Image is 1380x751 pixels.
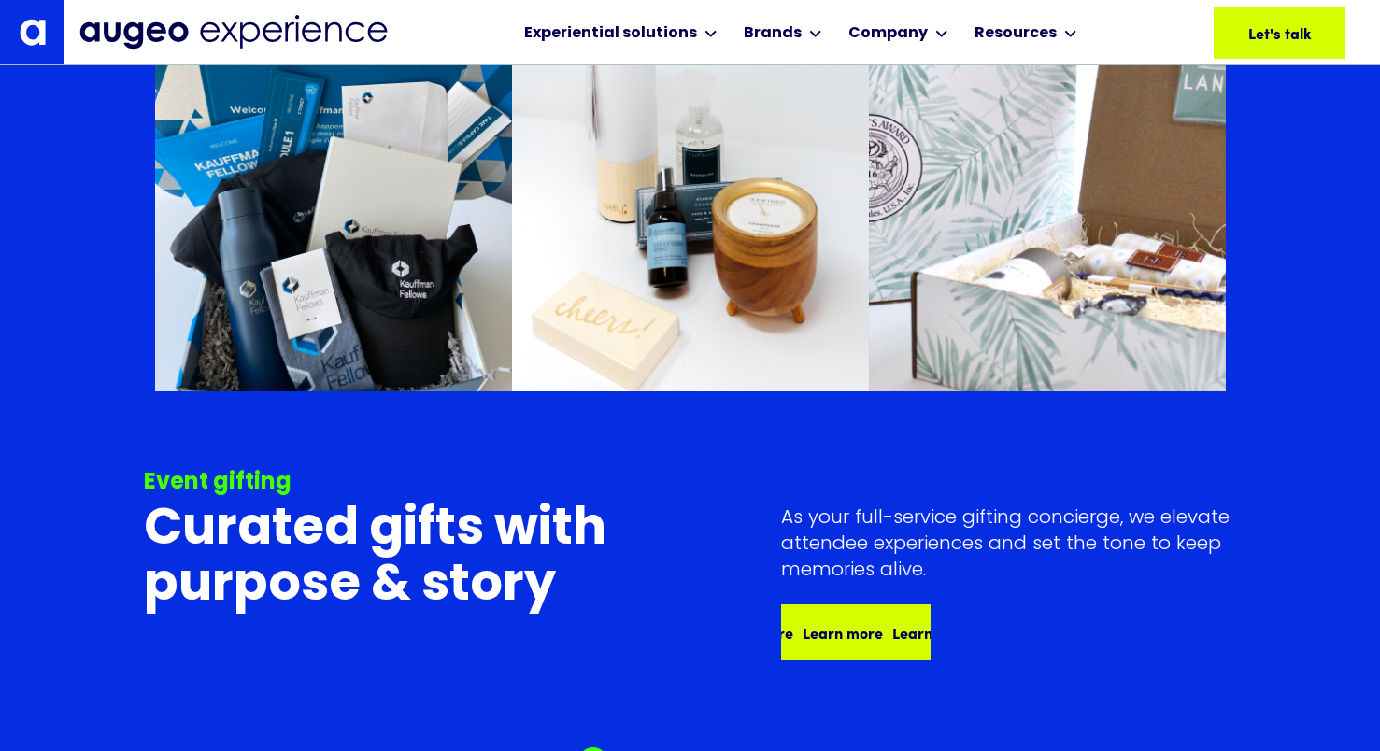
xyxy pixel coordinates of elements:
div: Experiential solutions [524,22,697,45]
div: Resources [975,22,1057,45]
div: Brands [744,22,802,45]
div: Company [848,22,928,45]
a: Let's talk [1214,7,1345,59]
div: Learn more [890,621,971,644]
img: Augeo's "a" monogram decorative logo in white. [20,19,46,45]
div: Event gifting [144,466,751,500]
a: Learn moreLearn moreLearn more [781,604,931,660]
h3: Curated gifts with purpose & story [144,503,751,615]
div: Learn more [711,621,791,644]
p: As your full-service gifting concierge, we elevate attendee experiences and set the tone to keep ... [781,503,1230,582]
div: Learn more [801,621,881,644]
img: Augeo Experience business unit full logo in midnight blue. [79,15,388,50]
